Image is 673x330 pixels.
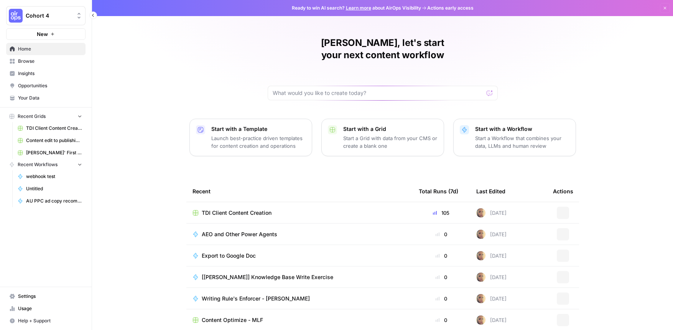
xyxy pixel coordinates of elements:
button: Help + Support [6,315,86,327]
div: [DATE] [476,294,507,303]
a: webhook test [14,170,86,183]
span: Cohort 4 [26,12,72,20]
h1: [PERSON_NAME], let's start your next content workflow [268,37,498,61]
span: Help + Support [18,317,82,324]
a: AEO and Other Power Agents [193,230,406,238]
div: [DATE] [476,315,507,325]
button: New [6,28,86,40]
div: 0 [419,230,464,238]
a: Insights [6,67,86,80]
div: [DATE] [476,251,507,260]
img: rpnue5gqhgwwz5ulzsshxcaclga5 [476,273,485,282]
a: Your Data [6,92,86,104]
p: Start with a Grid [343,125,438,133]
div: 0 [419,295,464,302]
span: Content Optimize - MLF [202,316,263,324]
div: [DATE] [476,230,507,239]
div: Actions [553,181,573,202]
span: Settings [18,293,82,300]
div: Total Runs (7d) [419,181,458,202]
a: Export to Google Doc [193,252,406,260]
img: rpnue5gqhgwwz5ulzsshxcaclga5 [476,251,485,260]
button: Start with a GridStart a Grid with data from your CMS or create a blank one [321,119,444,156]
img: rpnue5gqhgwwz5ulzsshxcaclga5 [476,230,485,239]
span: Writing Rule's Enforcer - [PERSON_NAME] [202,295,310,302]
span: Usage [18,305,82,312]
button: Recent Grids [6,111,86,122]
img: rpnue5gqhgwwz5ulzsshxcaclga5 [476,208,485,217]
a: Learn more [346,5,371,11]
span: Opportunities [18,82,82,89]
a: [PERSON_NAME]' First Flow Grid [14,147,86,159]
span: Ready to win AI search? about AirOps Visibility [292,5,421,11]
span: AU PPC ad copy recommendations [[PERSON_NAME]] [26,198,82,204]
a: TDI Client Content Creation [193,209,406,217]
a: TDI Client Content Creation [14,122,86,134]
button: Start with a WorkflowStart a Workflow that combines your data, LLMs and human review [453,119,576,156]
span: AEO and Other Power Agents [202,230,277,238]
span: Content edit to publishing: Writer draft-> Brand alignment edits-> Human review-> Add internal an... [26,137,82,144]
span: Recent Workflows [18,161,58,168]
a: Opportunities [6,80,86,92]
span: TDI Client Content Creation [202,209,272,217]
span: Home [18,46,82,52]
div: 0 [419,252,464,260]
img: rpnue5gqhgwwz5ulzsshxcaclga5 [476,315,485,325]
input: What would you like to create today? [273,89,484,97]
a: Writing Rule's Enforcer - [PERSON_NAME] [193,295,406,302]
p: Start with a Template [211,125,306,133]
span: [PERSON_NAME]' First Flow Grid [26,149,82,156]
button: Recent Workflows [6,159,86,170]
span: [[PERSON_NAME]] Knowledge Base Write Exercise [202,273,333,281]
div: 105 [419,209,464,217]
span: Insights [18,70,82,77]
button: Start with a TemplateLaunch best-practice driven templates for content creation and operations [189,119,312,156]
p: Launch best-practice driven templates for content creation and operations [211,134,306,150]
div: 0 [419,316,464,324]
a: Usage [6,302,86,315]
span: Untitled [26,185,82,192]
span: Export to Google Doc [202,252,256,260]
button: Workspace: Cohort 4 [6,6,86,25]
span: Actions early access [427,5,474,11]
a: AU PPC ad copy recommendations [[PERSON_NAME]] [14,195,86,207]
a: Content Optimize - MLF [193,316,406,324]
a: Home [6,43,86,55]
img: rpnue5gqhgwwz5ulzsshxcaclga5 [476,294,485,303]
span: Browse [18,58,82,65]
div: [DATE] [476,208,507,217]
a: Content edit to publishing: Writer draft-> Brand alignment edits-> Human review-> Add internal an... [14,134,86,147]
span: New [37,30,48,38]
span: TDI Client Content Creation [26,125,82,132]
div: Recent [193,181,406,202]
a: Settings [6,290,86,302]
div: [DATE] [476,273,507,282]
span: Your Data [18,95,82,101]
span: webhook test [26,173,82,180]
a: [[PERSON_NAME]] Knowledge Base Write Exercise [193,273,406,281]
p: Start a Grid with data from your CMS or create a blank one [343,134,438,150]
div: Last Edited [476,181,505,202]
p: Start a Workflow that combines your data, LLMs and human review [475,134,569,150]
p: Start with a Workflow [475,125,569,133]
a: Browse [6,55,86,67]
div: 0 [419,273,464,281]
a: Untitled [14,183,86,195]
span: Recent Grids [18,113,46,120]
img: Cohort 4 Logo [9,9,23,23]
